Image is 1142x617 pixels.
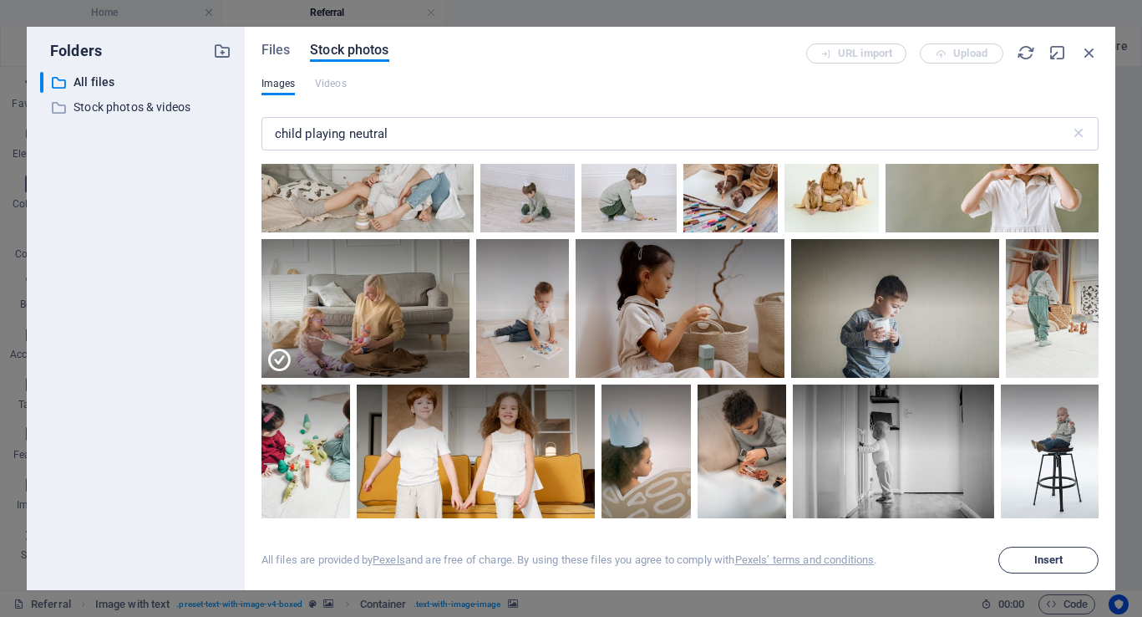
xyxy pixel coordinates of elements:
[261,40,291,60] span: Files
[315,74,347,94] span: This file type is not supported by this element
[310,40,388,60] span: Stock photos
[213,42,231,60] i: Create new folder
[1048,43,1067,62] i: Minimize
[74,98,200,117] p: Stock photos & videos
[998,547,1099,574] button: Insert
[40,72,43,93] div: ​
[735,553,875,566] a: Pexels’ terms and conditions
[1034,555,1063,565] span: Insert
[1080,43,1099,62] i: Close
[261,117,1070,150] input: Search
[40,97,231,118] div: Stock photos & videos
[373,553,405,566] a: Pexels
[40,40,102,62] p: Folders
[261,553,877,568] div: All files are provided by and are free of charge. By using these files you agree to comply with .
[1017,43,1035,62] i: Reload
[74,73,200,92] p: All files
[261,74,296,94] span: Images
